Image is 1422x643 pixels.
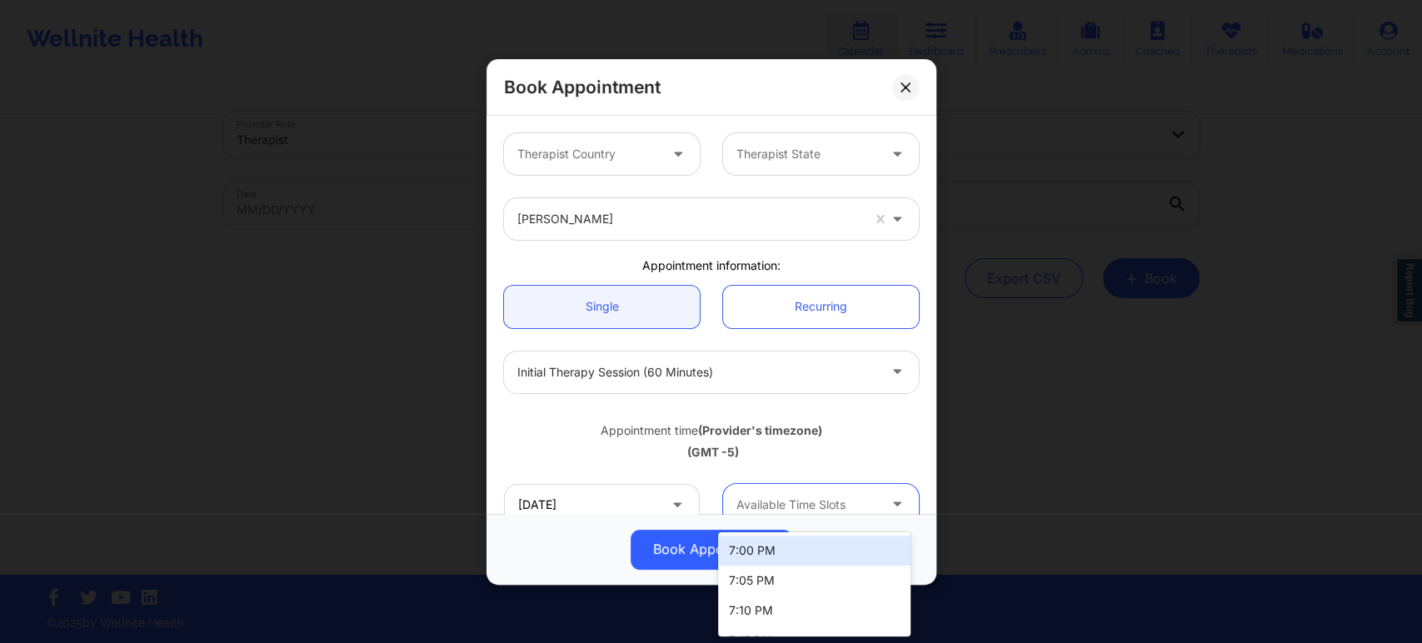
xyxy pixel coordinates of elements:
div: 7:00 PM [718,536,910,566]
div: (GMT -5) [504,444,919,461]
div: 7:10 PM [718,596,910,626]
h2: Book Appointment [504,76,661,98]
a: Single [504,285,700,327]
div: Appointment information: [492,257,931,274]
a: Recurring [723,285,919,327]
div: [PERSON_NAME] [517,198,861,240]
div: 7:05 PM [718,566,910,596]
b: (Provider's timezone) [698,422,822,436]
button: Book Appointment [631,529,792,569]
div: Initial Therapy Session (60 minutes) [517,351,877,392]
input: MM/DD/YYYY [504,483,700,525]
div: Appointment time [504,421,919,438]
